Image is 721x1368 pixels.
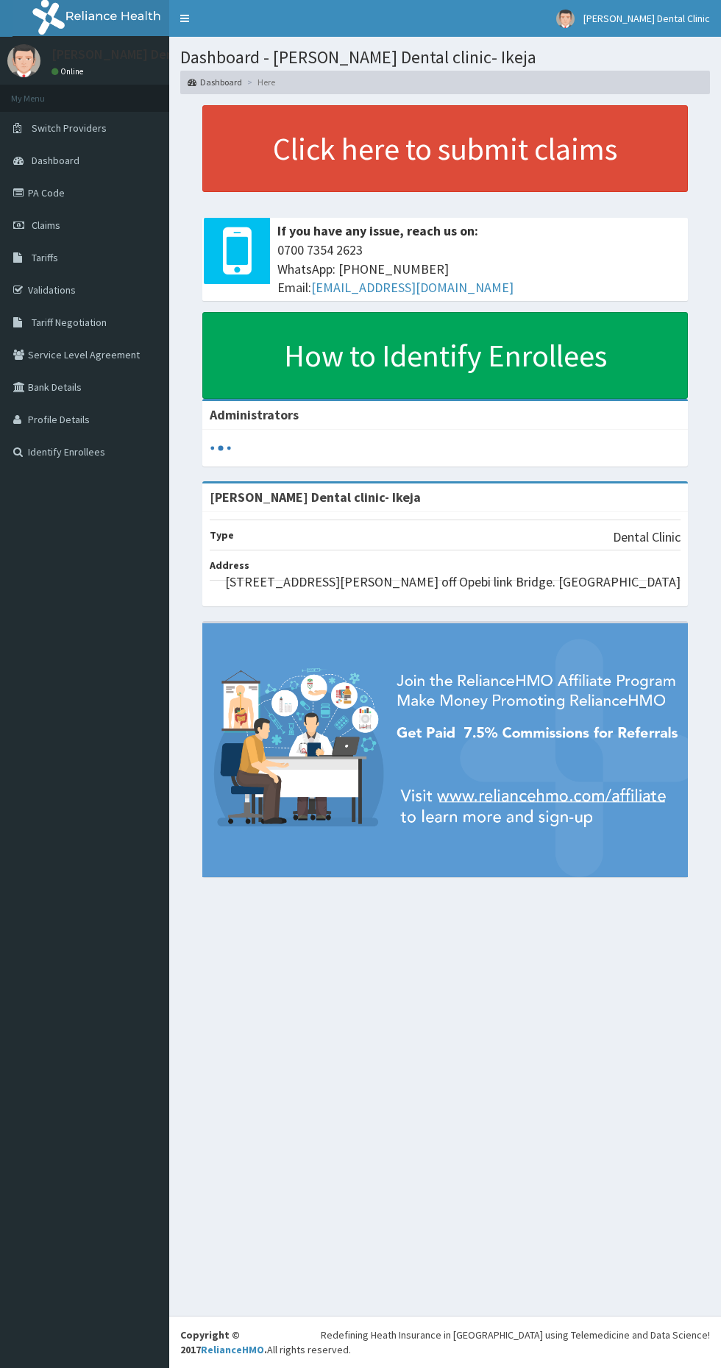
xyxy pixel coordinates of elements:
[277,241,681,297] span: 0700 7354 2623 WhatsApp: [PHONE_NUMBER] Email:
[613,528,681,547] p: Dental Clinic
[225,573,681,592] p: [STREET_ADDRESS][PERSON_NAME] off Opebi link Bridge. [GEOGRAPHIC_DATA]
[202,623,688,877] img: provider-team-banner.png
[210,528,234,542] b: Type
[180,1328,267,1356] strong: Copyright © 2017 .
[32,219,60,232] span: Claims
[32,251,58,264] span: Tariffs
[210,406,299,423] b: Administrators
[321,1328,710,1342] div: Redefining Heath Insurance in [GEOGRAPHIC_DATA] using Telemedicine and Data Science!
[51,66,87,77] a: Online
[32,154,79,167] span: Dashboard
[201,1343,264,1356] a: RelianceHMO
[169,1316,721,1368] footer: All rights reserved.
[583,12,710,25] span: [PERSON_NAME] Dental Clinic
[32,316,107,329] span: Tariff Negotiation
[556,10,575,28] img: User Image
[244,76,275,88] li: Here
[202,312,688,399] a: How to Identify Enrollees
[202,105,688,192] a: Click here to submit claims
[180,48,710,67] h1: Dashboard - [PERSON_NAME] Dental clinic- Ikeja
[311,279,514,296] a: [EMAIL_ADDRESS][DOMAIN_NAME]
[188,76,242,88] a: Dashboard
[7,44,40,77] img: User Image
[51,48,224,61] p: [PERSON_NAME] Dental Clinic
[210,489,421,506] strong: [PERSON_NAME] Dental clinic- Ikeja
[210,437,232,459] svg: audio-loading
[32,121,107,135] span: Switch Providers
[277,222,478,239] b: If you have any issue, reach us on:
[210,559,249,572] b: Address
